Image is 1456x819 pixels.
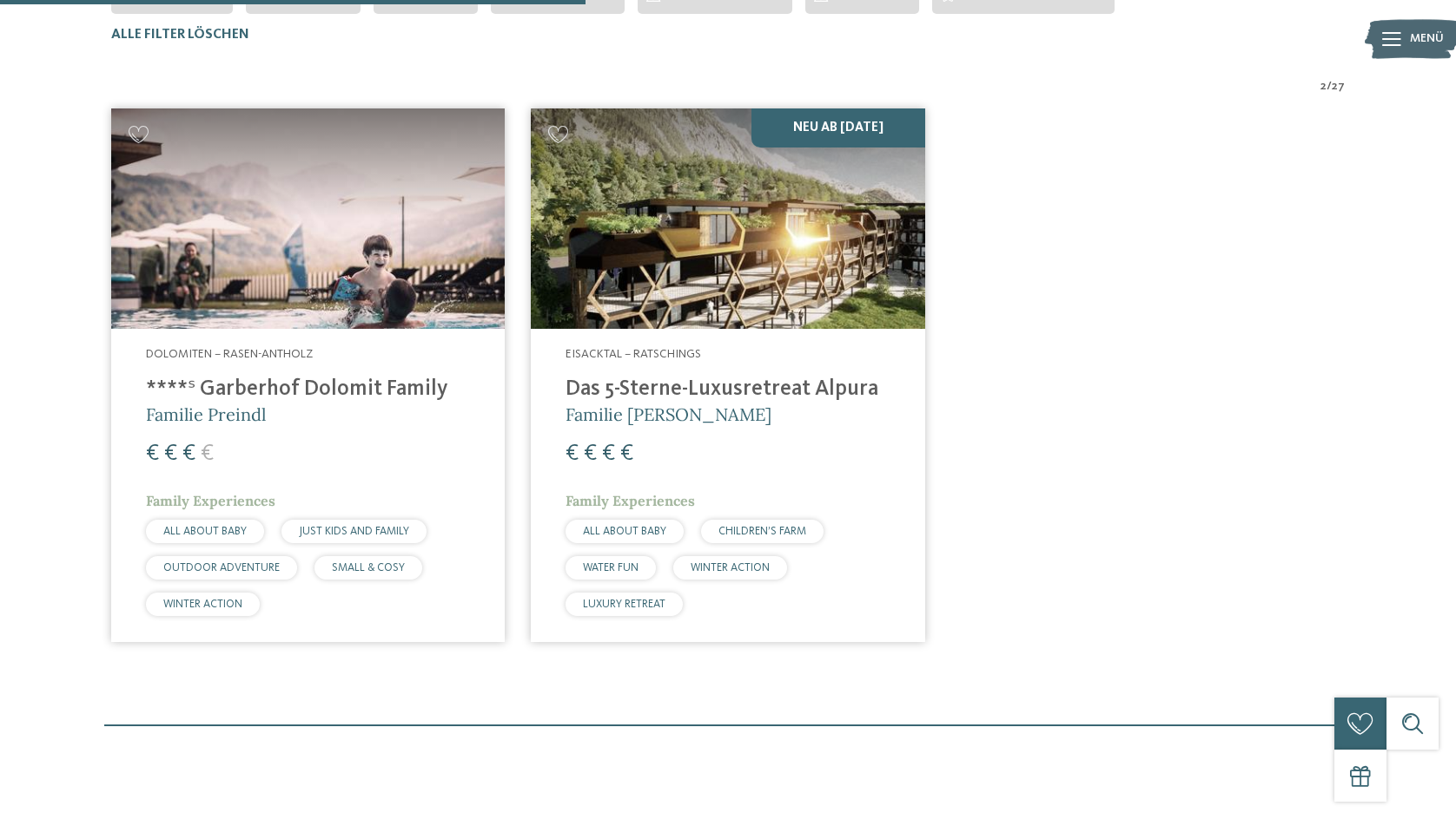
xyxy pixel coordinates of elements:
[146,377,470,403] h4: ****ˢ Garberhof Dolomit Family
[718,526,806,537] span: CHILDREN’S FARM
[201,442,214,465] span: €
[163,562,280,573] span: OUTDOOR ADVENTURE
[146,442,159,465] span: €
[583,562,639,573] span: WATER FUN
[111,108,505,330] img: Familienhotels gesucht? Hier findet ihr die besten!
[1332,78,1345,95] span: 27
[163,599,242,610] span: WINTER ACTION
[566,377,890,403] h4: Das 5-Sterne-Luxusretreat Alpura
[566,492,695,509] span: Family Experiences
[583,599,665,610] span: LUXURY RETREAT
[566,442,579,465] span: €
[111,28,249,42] span: Alle Filter löschen
[146,492,275,509] span: Family Experiences
[111,108,505,642] a: Familienhotels gesucht? Hier findet ihr die besten! Dolomiten – Rasen-Antholz ****ˢ Garberhof Dol...
[583,526,666,537] span: ALL ABOUT BABY
[164,442,177,465] span: €
[182,442,195,465] span: €
[146,348,313,360] span: Dolomiten – Rasen-Antholz
[620,442,633,465] span: €
[531,108,924,642] a: Familienhotels gesucht? Hier findet ihr die besten! Neu ab [DATE] Eisacktal – Ratschings Das 5-St...
[146,403,266,425] span: Familie Preindl
[299,526,409,537] span: JUST KIDS AND FAMILY
[602,442,615,465] span: €
[1320,78,1327,95] span: 2
[584,442,597,465] span: €
[566,403,771,425] span: Familie [PERSON_NAME]
[163,526,247,537] span: ALL ABOUT BABY
[531,108,924,330] img: Familienhotels gesucht? Hier findet ihr die besten!
[691,562,770,573] span: WINTER ACTION
[566,348,701,360] span: Eisacktal – Ratschings
[332,562,405,573] span: SMALL & COSY
[1327,78,1332,95] span: /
